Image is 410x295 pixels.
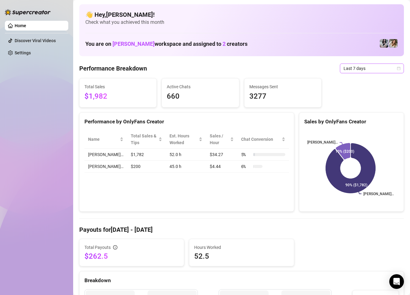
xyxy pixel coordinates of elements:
a: Home [15,23,26,28]
div: Performance by OnlyFans Creator [84,118,289,126]
span: Last 7 days [344,64,400,73]
span: Check what you achieved this month [85,19,398,26]
span: calendar [397,67,401,70]
th: Total Sales & Tips [127,130,166,149]
span: $1,982 [84,91,152,102]
td: $34.27 [206,149,237,161]
h4: Payouts for [DATE] - [DATE] [79,225,404,234]
h4: 👋 Hey, [PERSON_NAME] ! [85,10,398,19]
span: 660 [167,91,234,102]
td: 45.0 h [166,161,206,173]
text: [PERSON_NAME]… [363,192,394,196]
a: Settings [15,50,31,55]
th: Name [84,130,127,149]
h1: You are on workspace and assigned to creators [85,41,248,47]
img: Paige [389,39,398,48]
span: Sales / Hour [210,133,229,146]
img: logo-BBDzfeDw.svg [5,9,51,15]
td: $4.44 [206,161,237,173]
div: Open Intercom Messenger [389,274,404,289]
text: [PERSON_NAME]… [307,140,338,145]
span: Active Chats [167,83,234,90]
span: info-circle [113,245,117,249]
span: Total Sales [84,83,152,90]
span: [PERSON_NAME] [112,41,155,47]
span: $262.5 [84,251,179,261]
td: 52.0 h [166,149,206,161]
a: Discover Viral Videos [15,38,56,43]
td: $1,782 [127,149,166,161]
div: Sales by OnlyFans Creator [304,118,399,126]
img: Sadie [380,39,388,48]
span: 2 [223,41,226,47]
td: [PERSON_NAME]… [84,161,127,173]
span: Messages Sent [249,83,316,90]
span: Name [88,136,119,143]
td: $200 [127,161,166,173]
span: Total Sales & Tips [131,133,157,146]
td: [PERSON_NAME]… [84,149,127,161]
div: Est. Hours Worked [169,133,198,146]
div: Breakdown [84,276,399,285]
span: Total Payouts [84,244,111,251]
span: 52.5 [194,251,289,261]
span: 6 % [241,163,251,170]
th: Chat Conversion [237,130,289,149]
span: Hours Worked [194,244,289,251]
h4: Performance Breakdown [79,64,147,73]
span: 3277 [249,91,316,102]
span: Chat Conversion [241,136,280,143]
span: 5 % [241,151,251,158]
th: Sales / Hour [206,130,237,149]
